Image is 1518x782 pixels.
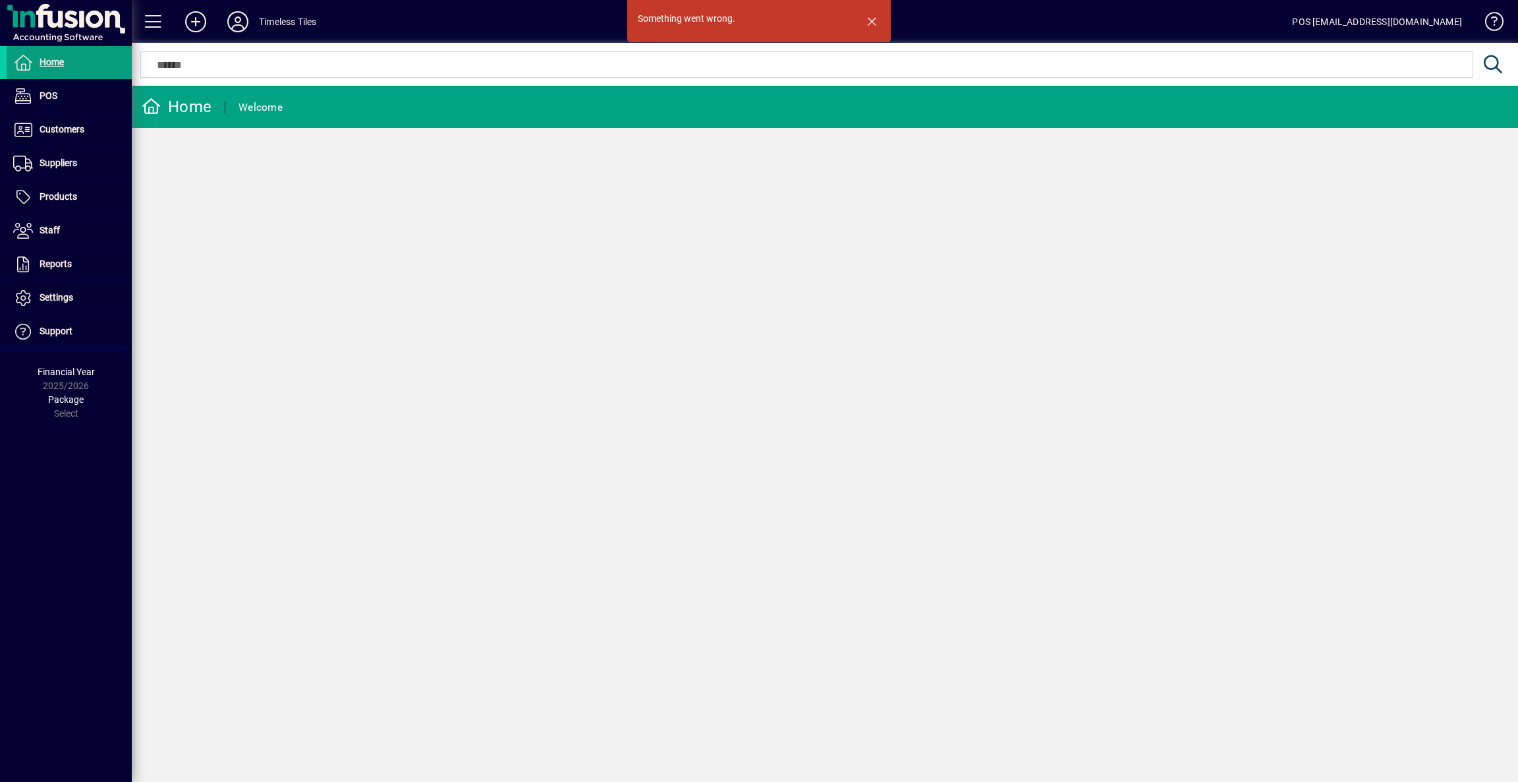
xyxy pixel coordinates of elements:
[7,282,132,315] a: Settings
[259,11,316,32] div: Timeless Tiles
[40,90,57,101] span: POS
[7,80,132,113] a: POS
[40,326,72,336] span: Support
[7,181,132,214] a: Products
[40,57,64,67] span: Home
[239,97,283,118] div: Welcome
[38,367,95,377] span: Financial Year
[7,214,132,247] a: Staff
[40,158,77,168] span: Suppliers
[175,10,217,34] button: Add
[7,147,132,180] a: Suppliers
[40,292,73,303] span: Settings
[48,394,84,405] span: Package
[7,315,132,348] a: Support
[142,96,211,117] div: Home
[40,124,84,135] span: Customers
[7,113,132,146] a: Customers
[40,258,72,269] span: Reports
[7,248,132,281] a: Reports
[1475,3,1502,45] a: Knowledge Base
[217,10,259,34] button: Profile
[40,191,77,202] span: Products
[1292,11,1462,32] div: POS [EMAIL_ADDRESS][DOMAIN_NAME]
[40,225,60,235] span: Staff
